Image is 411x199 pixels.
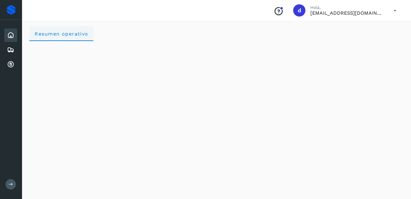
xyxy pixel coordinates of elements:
span: Resumen operativo [34,31,88,37]
div: Cuentas por cobrar [4,58,17,71]
div: Inicio [4,28,17,42]
p: dcordero@grupoterramex.com [310,10,384,16]
div: Embarques [4,43,17,57]
p: Hola, [310,5,384,10]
